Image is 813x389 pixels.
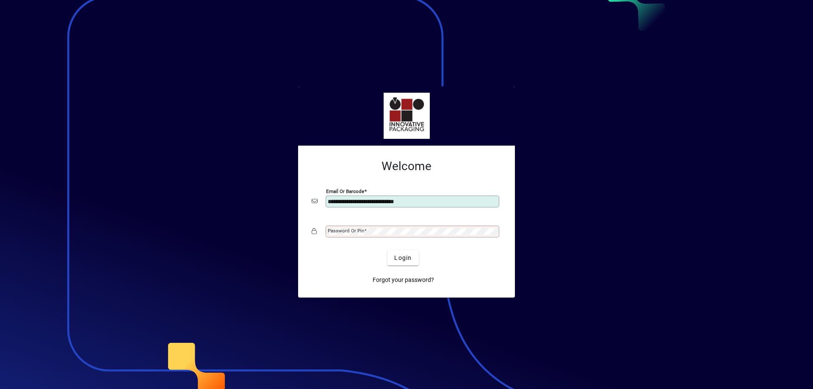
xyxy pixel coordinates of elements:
span: Login [394,254,412,262]
button: Login [387,250,418,265]
mat-label: Email or Barcode [326,188,364,194]
mat-label: Password or Pin [328,228,364,234]
span: Forgot your password? [373,276,434,284]
a: Forgot your password? [369,272,437,287]
h2: Welcome [312,159,501,174]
